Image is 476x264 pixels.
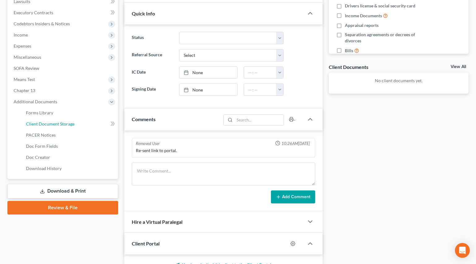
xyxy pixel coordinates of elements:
span: Appraisal reports [345,22,379,28]
a: Doc Creator [21,152,118,163]
span: Income Documents [345,13,382,19]
a: Forms Library [21,107,118,118]
span: Additional Documents [14,99,57,104]
span: Chapter 13 [14,88,35,93]
label: Signing Date [129,83,176,96]
span: SOFA Review [14,66,39,71]
span: Client Document Storage [26,121,75,126]
a: PACER Notices [21,130,118,141]
span: Forms Library [26,110,53,115]
div: Open Intercom Messenger [455,243,470,258]
span: Download History [26,166,62,171]
span: Income [14,32,28,37]
span: Codebtors Insiders & Notices [14,21,70,26]
a: SOFA Review [9,63,118,74]
input: Search... [234,115,284,125]
span: Client Portal [132,241,160,246]
a: View All [451,65,466,69]
label: IC Date [129,66,176,79]
a: Download & Print [7,184,118,198]
div: Removed User [136,141,160,147]
div: Re-sent link to portal. [136,147,311,154]
span: Expenses [14,43,31,49]
a: Doc Form Fields [21,141,118,152]
a: Executory Contracts [9,7,118,18]
span: Miscellaneous [14,54,41,60]
input: -- : -- [244,84,277,96]
a: None [179,84,237,96]
label: Status [129,32,176,44]
span: Executory Contracts [14,10,53,15]
label: Referral Source [129,49,176,62]
span: Quick Info [132,11,155,16]
span: Separation agreements or decrees of divorces [345,32,428,44]
span: Means Test [14,77,35,82]
a: None [179,67,237,79]
div: Client Documents [329,64,368,70]
span: Comments [132,116,156,122]
a: Review & File [7,201,118,215]
span: Doc Creator [26,155,50,160]
a: Download History [21,163,118,174]
span: Hire a Virtual Paralegal [132,219,182,225]
input: -- : -- [244,67,277,79]
p: No client documents yet. [334,78,464,84]
span: Drivers license & social security card [345,3,415,9]
span: PACER Notices [26,132,56,138]
span: Doc Form Fields [26,143,58,149]
span: Bills [345,48,353,54]
span: 10:26AM[DATE] [281,141,310,147]
a: Client Document Storage [21,118,118,130]
button: Add Comment [271,190,315,203]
